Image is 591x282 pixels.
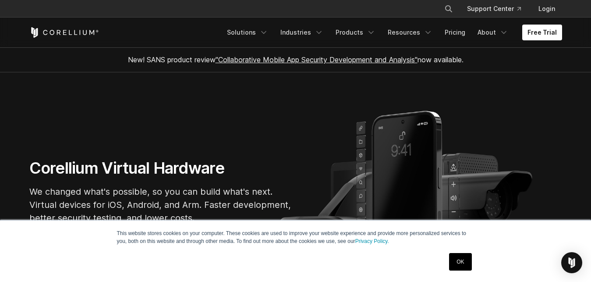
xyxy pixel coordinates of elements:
a: About [472,25,513,40]
a: Free Trial [522,25,562,40]
h1: Corellium Virtual Hardware [29,158,292,178]
a: Corellium Home [29,27,99,38]
p: This website stores cookies on your computer. These cookies are used to improve your website expe... [117,229,474,245]
a: Resources [382,25,438,40]
div: Navigation Menu [434,1,562,17]
a: Pricing [439,25,471,40]
p: We changed what's possible, so you can build what's next. Virtual devices for iOS, Android, and A... [29,185,292,225]
a: Industries [275,25,329,40]
span: New! SANS product review now available. [128,55,464,64]
a: Privacy Policy. [355,238,389,244]
a: Support Center [460,1,528,17]
a: OK [449,253,471,271]
a: Login [531,1,562,17]
a: "Collaborative Mobile App Security Development and Analysis" [216,55,418,64]
button: Search [441,1,457,17]
a: Products [330,25,381,40]
div: Navigation Menu [222,25,562,40]
div: Open Intercom Messenger [561,252,582,273]
a: Solutions [222,25,273,40]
